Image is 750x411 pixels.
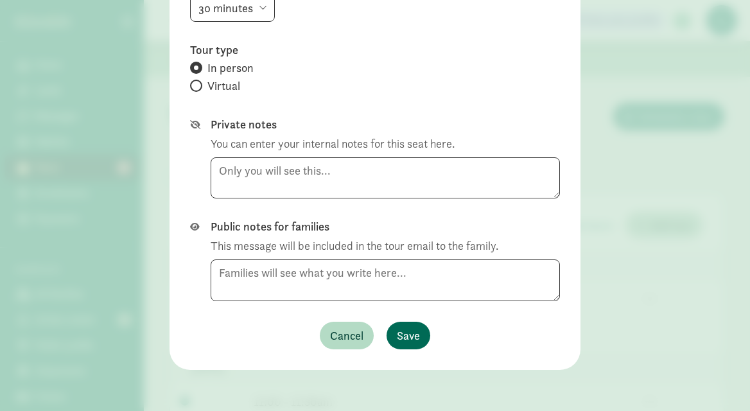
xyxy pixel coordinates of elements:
label: Tour type [190,42,560,58]
label: Private notes [211,117,560,132]
span: Cancel [330,327,363,344]
span: Virtual [207,78,240,94]
div: This message will be included in the tour email to the family. [211,237,498,254]
iframe: Chat Widget [686,349,750,411]
span: Save [397,327,420,344]
label: Public notes for families [211,219,560,234]
span: In person [207,60,254,76]
div: You can enter your internal notes for this seat here. [211,135,455,152]
button: Save [387,322,430,349]
button: Cancel [320,322,374,349]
